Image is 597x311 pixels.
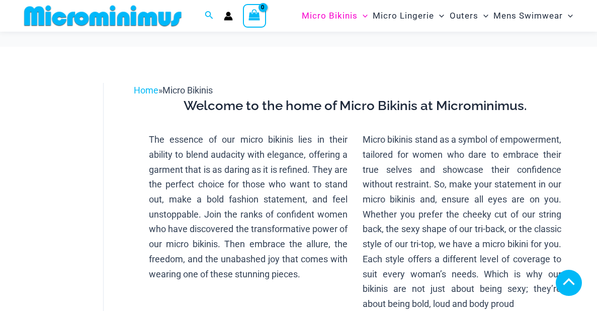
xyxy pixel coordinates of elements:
img: MM SHOP LOGO FLAT [20,5,186,27]
p: Micro bikinis stand as a symbol of empowerment, tailored for women who dare to embrace their true... [363,132,561,311]
a: Micro BikinisMenu ToggleMenu Toggle [299,3,370,29]
a: View Shopping Cart, empty [243,4,266,27]
span: Micro Bikinis [162,85,213,95]
a: Home [134,85,158,95]
a: Account icon link [224,12,233,21]
span: Micro Lingerie [373,3,434,29]
span: Mens Swimwear [493,3,563,29]
span: Outers [450,3,478,29]
span: Menu Toggle [478,3,488,29]
h3: Welcome to the home of Micro Bikinis at Microminimus. [141,97,569,115]
span: Menu Toggle [358,3,368,29]
a: Mens SwimwearMenu ToggleMenu Toggle [491,3,575,29]
p: The essence of our micro bikinis lies in their ability to blend audacity with elegance, offering ... [149,132,348,281]
span: » [134,85,213,95]
nav: Site Navigation [298,2,577,30]
span: Menu Toggle [434,3,444,29]
span: Micro Bikinis [302,3,358,29]
span: Menu Toggle [563,3,573,29]
iframe: TrustedSite Certified [25,75,116,276]
a: Micro LingerieMenu ToggleMenu Toggle [370,3,447,29]
a: Search icon link [205,10,214,22]
a: OutersMenu ToggleMenu Toggle [447,3,491,29]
